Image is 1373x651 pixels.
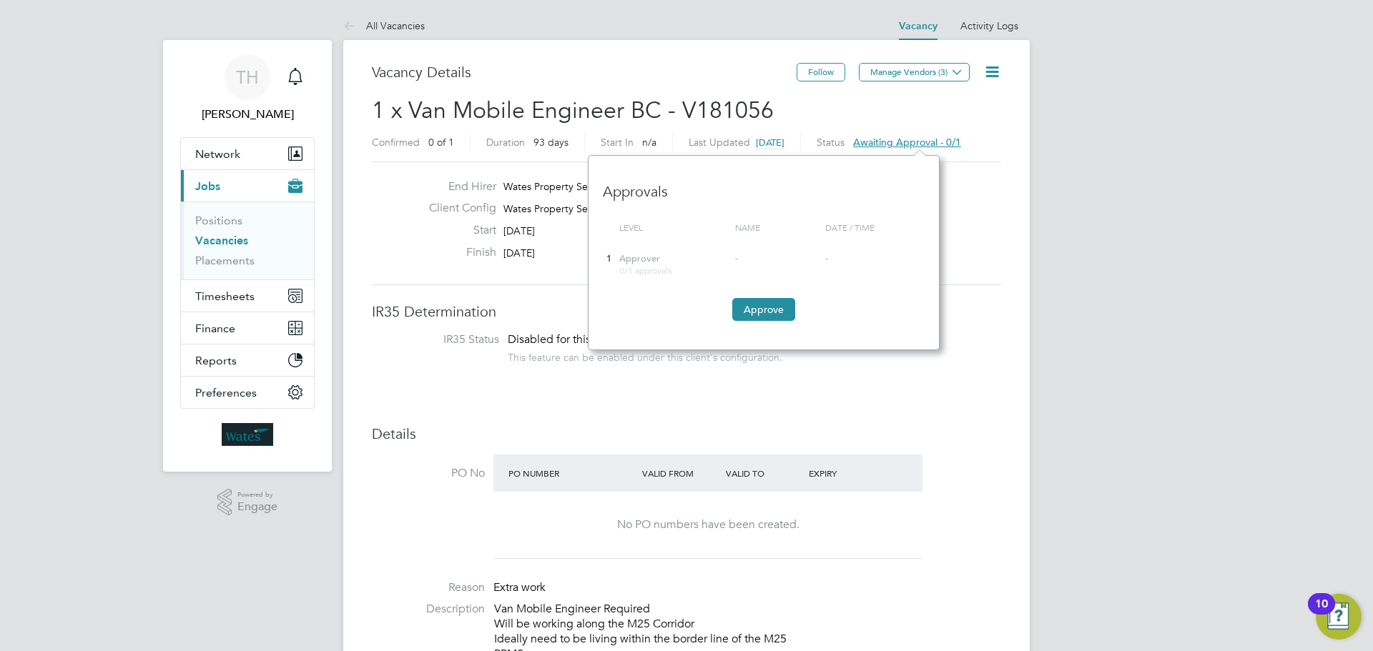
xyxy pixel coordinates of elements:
[343,19,425,32] a: All Vacancies
[372,466,485,481] label: PO No
[689,136,750,149] label: Last Updated
[372,96,774,124] span: 1 x Van Mobile Engineer BC - V181056
[503,202,697,215] span: Wates Property Services Ltd (Facilities M…
[372,424,1001,443] h3: Details
[418,245,496,260] label: Finish
[195,234,248,247] a: Vacancies
[222,423,273,446] img: wates-logo-retina.png
[899,20,938,32] a: Vacancy
[181,170,314,202] button: Jobs
[163,40,332,472] nav: Main navigation
[805,460,889,486] div: Expiry
[619,252,660,264] span: Approver
[732,298,795,321] button: Approve
[428,136,454,149] span: 0 of 1
[418,223,496,238] label: Start
[195,322,235,335] span: Finance
[236,68,259,86] span: TH
[195,254,255,267] a: Placements
[372,602,485,617] label: Description
[195,386,257,399] span: Preferences
[503,180,650,193] span: Wates Property Services Limited
[503,247,535,259] span: [DATE]
[797,63,845,81] button: Follow
[237,501,277,513] span: Engage
[180,423,315,446] a: Go to home page
[603,246,616,272] div: 1
[722,460,806,486] div: Valid To
[603,168,925,201] h3: Approvals
[486,136,525,149] label: Duration
[960,19,1018,32] a: Activity Logs
[181,280,314,312] button: Timesheets
[237,489,277,501] span: Powered by
[418,201,496,216] label: Client Config
[181,377,314,408] button: Preferences
[372,580,485,595] label: Reason
[418,179,496,194] label: End Hirer
[195,147,240,161] span: Network
[195,354,237,367] span: Reports
[822,215,925,241] div: Date / time
[195,179,220,193] span: Jobs
[181,344,314,376] button: Reports
[181,138,314,169] button: Network
[1316,594,1362,640] button: Open Resource Center, 10 new notifications
[1315,604,1328,622] div: 10
[372,63,797,81] h3: Vacancy Details
[508,517,908,532] div: No PO numbers have been created.
[180,54,315,123] a: TH[PERSON_NAME]
[493,580,546,595] span: Extra work
[181,202,314,279] div: Jobs
[533,136,569,149] span: 93 days
[616,215,732,241] div: Level
[853,136,961,149] span: Awaiting approval - 0/1
[386,332,499,347] label: IR35 Status
[642,136,656,149] span: n/a
[825,253,921,265] div: -
[639,460,722,486] div: Valid From
[732,215,822,241] div: Name
[195,214,242,227] a: Positions
[372,302,1001,321] h3: IR35 Determination
[505,460,639,486] div: PO Number
[195,289,255,303] span: Timesheets
[601,136,634,149] label: Start In
[217,489,278,516] a: Powered byEngage
[619,264,671,276] span: 0/1 approvals
[756,136,784,149] span: [DATE]
[859,63,970,81] button: Manage Vendors (3)
[503,224,535,237] span: [DATE]
[508,332,624,347] span: Disabled for this client.
[180,106,315,123] span: Tina Howe
[181,312,314,344] button: Finance
[508,347,782,364] div: This feature can be enabled under this client's configuration.
[817,136,845,149] label: Status
[372,136,420,149] label: Confirmed
[735,253,818,265] div: -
